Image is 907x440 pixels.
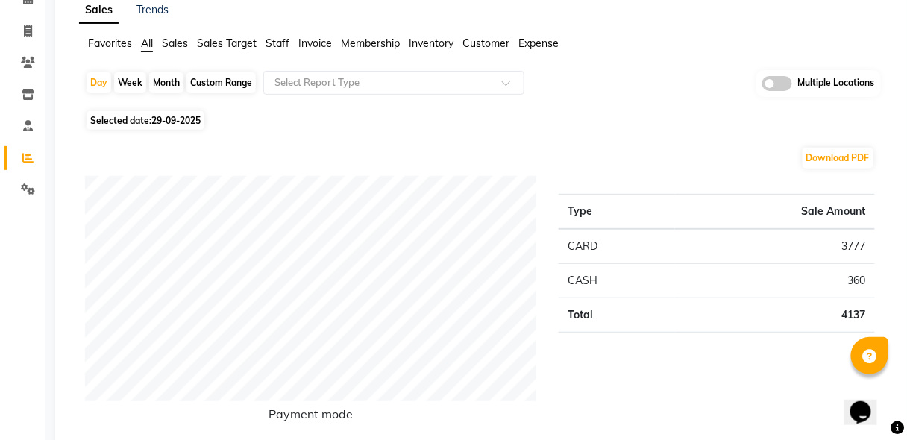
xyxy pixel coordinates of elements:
span: Staff [266,37,289,50]
span: Favorites [88,37,132,50]
td: CARD [559,229,675,264]
span: Multiple Locations [798,76,875,91]
th: Type [559,194,675,229]
span: Invoice [298,37,332,50]
div: Day [87,72,111,93]
td: CASH [559,263,675,298]
a: Trends [136,3,169,16]
th: Sale Amount [675,194,875,229]
span: 29-09-2025 [151,115,201,126]
td: 360 [675,263,875,298]
iframe: chat widget [844,380,892,425]
span: All [141,37,153,50]
span: Membership [341,37,400,50]
span: Customer [462,37,509,50]
td: 3777 [675,229,875,264]
h6: Payment mode [85,407,536,427]
button: Download PDF [803,148,873,169]
div: Month [149,72,183,93]
span: Sales Target [197,37,257,50]
span: Inventory [409,37,453,50]
span: Selected date: [87,111,204,130]
div: Custom Range [186,72,256,93]
span: Sales [162,37,188,50]
span: Expense [518,37,559,50]
div: Week [114,72,146,93]
td: 4137 [675,298,875,332]
td: Total [559,298,675,332]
